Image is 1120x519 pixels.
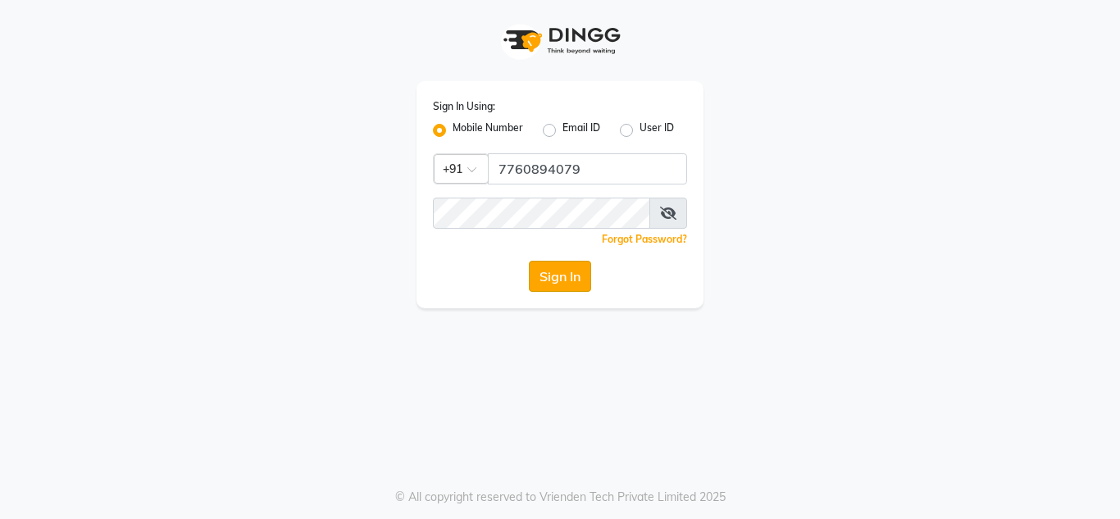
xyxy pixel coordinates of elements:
[640,121,674,140] label: User ID
[453,121,523,140] label: Mobile Number
[433,198,650,229] input: Username
[488,153,687,184] input: Username
[529,261,591,292] button: Sign In
[433,99,495,114] label: Sign In Using:
[494,16,626,65] img: logo1.svg
[602,233,687,245] a: Forgot Password?
[562,121,600,140] label: Email ID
